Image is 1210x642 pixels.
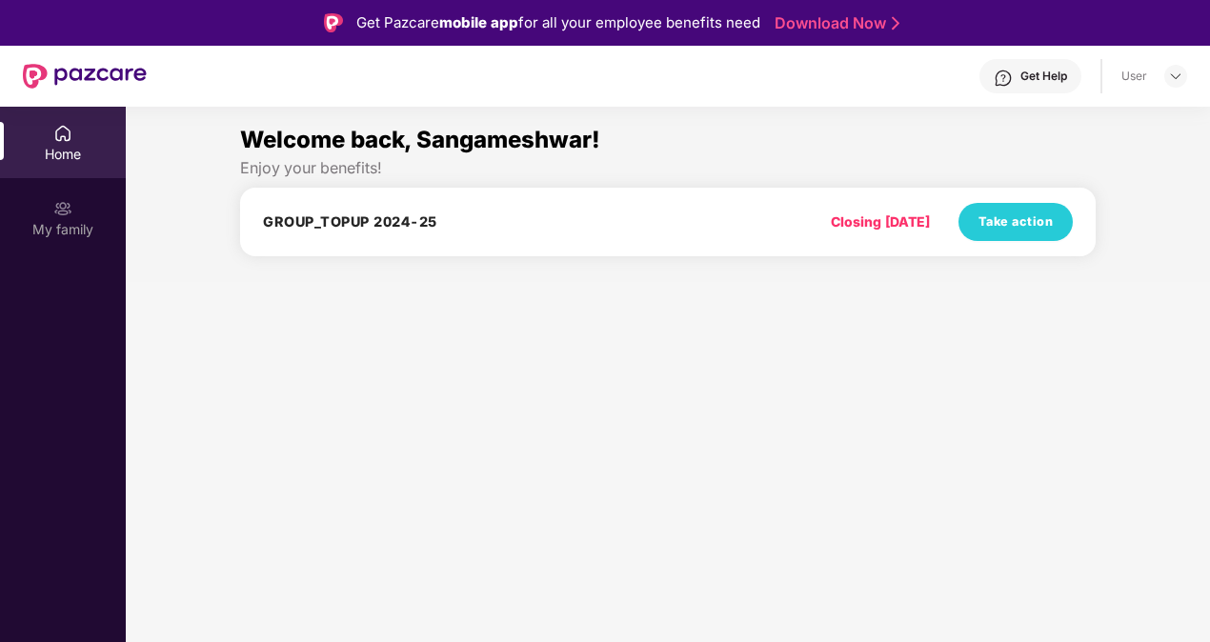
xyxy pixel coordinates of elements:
img: Logo [324,13,343,32]
img: svg+xml;base64,PHN2ZyBpZD0iRHJvcGRvd24tMzJ4MzIiIHhtbG5zPSJodHRwOi8vd3d3LnczLm9yZy8yMDAwL3N2ZyIgd2... [1168,69,1183,84]
img: svg+xml;base64,PHN2ZyBpZD0iSG9tZSIgeG1sbnM9Imh0dHA6Ly93d3cudzMub3JnLzIwMDAvc3ZnIiB3aWR0aD0iMjAiIG... [53,124,72,143]
h4: GROUP_TOPUP 2024-25 [263,212,437,231]
div: Get Help [1020,69,1067,84]
a: Download Now [775,13,894,33]
div: User [1121,69,1147,84]
div: Get Pazcare for all your employee benefits need [356,11,760,34]
div: Enjoy your benefits! [240,158,1096,178]
img: Stroke [892,13,899,33]
button: Take action [958,203,1073,241]
img: svg+xml;base64,PHN2ZyB3aWR0aD0iMjAiIGhlaWdodD0iMjAiIHZpZXdCb3g9IjAgMCAyMCAyMCIgZmlsbD0ibm9uZSIgeG... [53,199,72,218]
img: svg+xml;base64,PHN2ZyBpZD0iSGVscC0zMngzMiIgeG1sbnM9Imh0dHA6Ly93d3cudzMub3JnLzIwMDAvc3ZnIiB3aWR0aD... [994,69,1013,88]
span: Welcome back, Sangameshwar! [240,126,600,153]
img: New Pazcare Logo [23,64,147,89]
div: Closing [DATE] [831,211,930,232]
strong: mobile app [439,13,518,31]
span: Take action [978,212,1054,231]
